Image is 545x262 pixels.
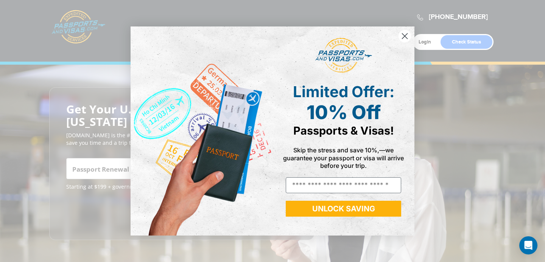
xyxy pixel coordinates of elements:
[519,236,537,254] div: Open Intercom Messenger
[293,124,394,137] span: Passports & Visas!
[307,101,381,124] span: 10% Off
[131,26,272,236] img: de9cda0d-0715-46ca-9a25-073762a91ba7.png
[283,146,404,169] span: Skip the stress and save 10%,—we guarantee your passport or visa will arrive before your trip.
[398,29,411,43] button: Close dialog
[315,38,372,73] img: passports and visas
[293,82,394,101] span: Limited Offer:
[286,201,401,217] button: UNLOCK SAVING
